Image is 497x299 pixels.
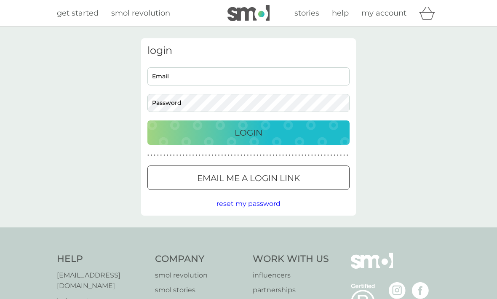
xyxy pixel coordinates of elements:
p: ● [286,153,287,158]
p: ● [254,153,255,158]
a: smol stories [155,285,245,296]
p: ● [160,153,162,158]
span: smol revolution [111,8,170,18]
p: ● [212,153,214,158]
a: my account [361,7,406,19]
img: visit the smol Facebook page [412,282,429,299]
p: ● [228,153,230,158]
p: ● [224,153,226,158]
p: ● [250,153,252,158]
p: ● [163,153,165,158]
p: ● [289,153,291,158]
p: ● [282,153,284,158]
p: ● [244,153,246,158]
h4: Help [57,253,147,266]
p: ● [234,153,236,158]
p: ● [308,153,310,158]
img: smol [227,5,270,21]
p: ● [247,153,248,158]
p: ● [199,153,200,158]
p: ● [183,153,184,158]
p: ● [305,153,307,158]
p: ● [340,153,342,158]
p: ● [240,153,242,158]
h4: Company [155,253,245,266]
a: help [332,7,349,19]
div: basket [419,5,440,21]
p: ● [208,153,210,158]
p: ● [215,153,216,158]
span: stories [294,8,319,18]
p: ● [263,153,265,158]
p: ● [167,153,168,158]
p: ● [170,153,171,158]
button: Email me a login link [147,166,350,190]
p: Login [235,126,262,139]
a: smol revolution [111,7,170,19]
p: ● [270,153,271,158]
a: partnerships [253,285,329,296]
p: ● [266,153,268,158]
p: ● [192,153,194,158]
a: smol revolution [155,270,245,281]
img: visit the smol Instagram page [389,282,406,299]
span: my account [361,8,406,18]
p: ● [151,153,152,158]
span: get started [57,8,99,18]
a: influencers [253,270,329,281]
p: ● [195,153,197,158]
p: ● [176,153,178,158]
a: stories [294,7,319,19]
p: ● [292,153,294,158]
p: ● [186,153,188,158]
p: ● [337,153,339,158]
span: help [332,8,349,18]
a: get started [57,7,99,19]
p: ● [218,153,220,158]
p: ● [260,153,262,158]
p: ● [231,153,232,158]
p: ● [202,153,204,158]
p: ● [315,153,316,158]
p: ● [189,153,191,158]
p: ● [221,153,223,158]
p: ● [327,153,329,158]
p: ● [257,153,258,158]
p: ● [157,153,159,158]
span: reset my password [216,200,281,208]
h4: Work With Us [253,253,329,266]
button: Login [147,120,350,145]
p: ● [179,153,181,158]
a: [EMAIL_ADDRESS][DOMAIN_NAME] [57,270,147,291]
p: ● [347,153,348,158]
p: ● [343,153,345,158]
p: ● [295,153,297,158]
button: reset my password [216,198,281,209]
p: ● [276,153,278,158]
p: ● [334,153,335,158]
p: ● [173,153,175,158]
h3: login [147,45,350,57]
p: ● [324,153,326,158]
p: Email me a login link [197,171,300,185]
p: ● [298,153,300,158]
p: ● [205,153,207,158]
p: ● [147,153,149,158]
p: ● [273,153,274,158]
p: ● [238,153,239,158]
p: ● [279,153,281,158]
p: ● [321,153,323,158]
p: ● [318,153,319,158]
p: ● [302,153,303,158]
p: ● [311,153,313,158]
p: ● [154,153,155,158]
p: ● [331,153,332,158]
img: smol [351,253,393,281]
